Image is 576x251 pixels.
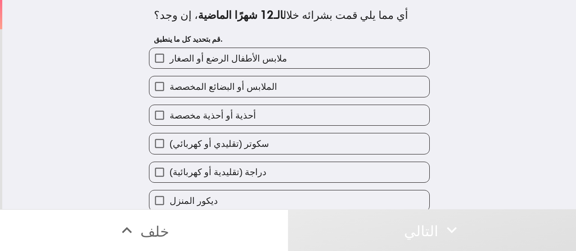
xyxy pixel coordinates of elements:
button: التالي [288,209,576,251]
button: ديكور المنزل [149,190,429,211]
button: أحذية أو أحذية مخصصة [149,105,429,125]
font: ملابس الأطفال الرضع أو الصغار [170,53,287,64]
button: سكوتر (تقليدي أو كهربائي) [149,133,429,154]
font: الملابس أو البضائع المخصصة [170,81,277,92]
font: أي مما يلي قمت بشرائه خلال [283,8,408,22]
font: أحذية أو أحذية مخصصة [170,110,256,121]
font: سكوتر (تقليدي أو كهربائي) [170,138,269,149]
button: ملابس الأطفال الرضع أو الصغار [149,48,429,68]
font: خلف [140,222,169,240]
font: التالي [404,222,438,240]
button: دراجة (تقليدية أو كهربائية) [149,162,429,182]
button: الملابس أو البضائع المخصصة [149,76,429,97]
font: ديكور المنزل [170,195,218,206]
font: دراجة (تقليدية أو كهربائية) [170,166,266,177]
font: الـ12 شهرًا الماضية [198,8,283,22]
font: قم بتحديد كل ما ينطبق. [154,35,222,44]
font: ، إن وجد؟ [154,8,198,22]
